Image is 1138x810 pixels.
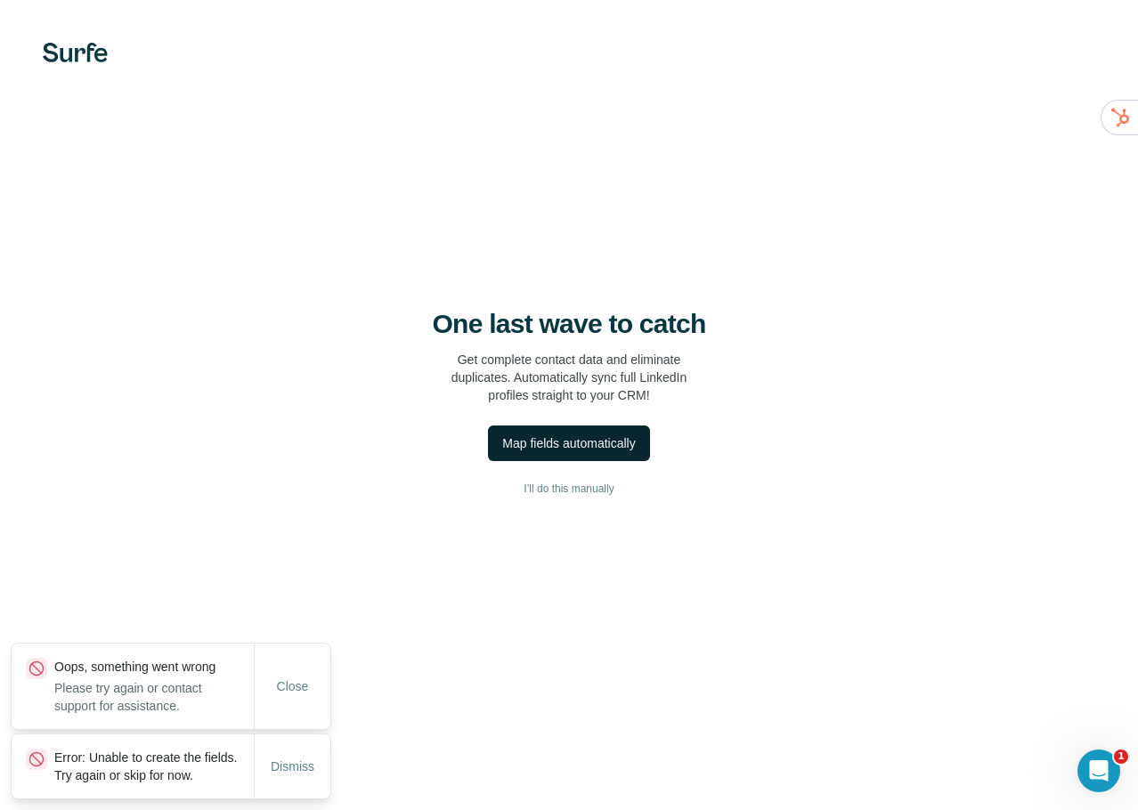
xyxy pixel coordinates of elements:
button: I’ll do this manually [36,475,1102,502]
button: Close [264,670,321,702]
p: Oops, something went wrong [54,658,254,676]
span: I’ll do this manually [524,481,614,497]
div: Map fields automatically [502,434,635,452]
iframe: Intercom live chat [1077,749,1120,792]
p: Please try again or contact support for assistance. [54,679,254,715]
img: Surfe's logo [43,43,108,62]
p: Error: Unable to create the fields. Try again or skip for now. [54,749,254,784]
span: Close [277,677,309,695]
h4: One last wave to catch [433,308,706,340]
button: Dismiss [258,750,327,782]
p: Get complete contact data and eliminate duplicates. Automatically sync full LinkedIn profiles str... [451,351,687,404]
span: 1 [1114,749,1128,764]
button: Map fields automatically [488,425,649,461]
span: Dismiss [271,757,314,775]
